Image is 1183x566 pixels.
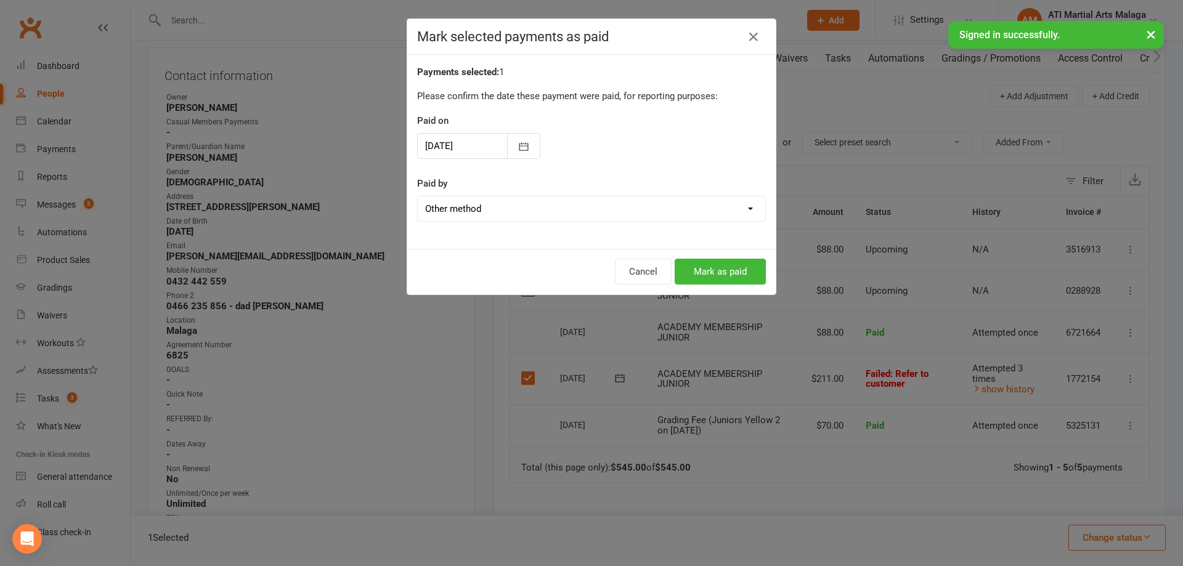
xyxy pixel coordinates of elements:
div: Open Intercom Messenger [12,524,42,554]
span: Signed in successfully. [959,29,1060,41]
button: × [1140,21,1162,47]
div: 1 [417,65,766,79]
button: Cancel [615,259,672,285]
label: Paid on [417,113,449,128]
button: Mark as paid [675,259,766,285]
label: Paid by [417,176,447,191]
strong: Payments selected: [417,67,499,78]
p: Please confirm the date these payment were paid, for reporting purposes: [417,89,766,103]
